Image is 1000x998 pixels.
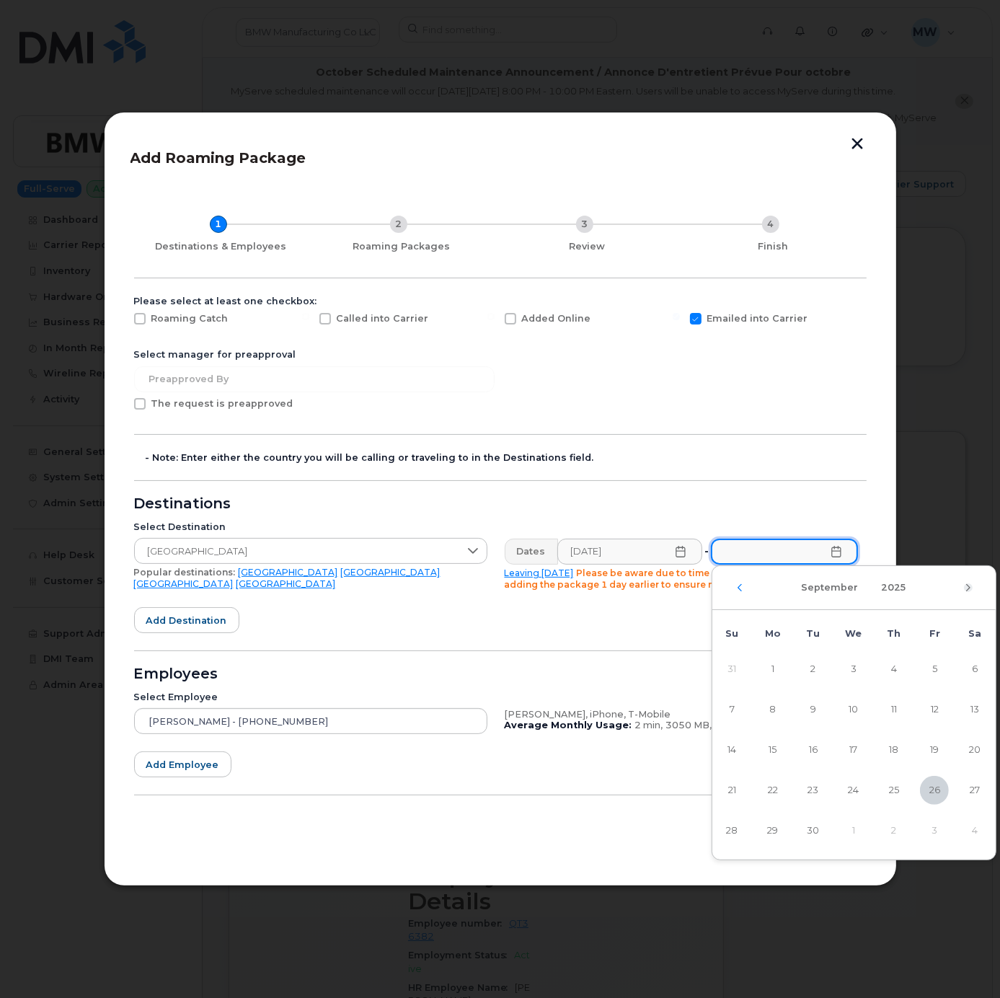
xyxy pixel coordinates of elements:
[314,241,489,252] div: Roaming Packages
[712,730,753,770] td: 14
[839,695,868,724] span: 10
[236,578,336,589] a: [GEOGRAPHIC_DATA]
[302,313,309,320] input: Called into Carrier
[146,452,867,464] div: - Note: Enter either the country you will be calling or traveling to in the Destinations field.
[712,649,753,689] td: 31
[914,770,955,811] td: 26
[955,689,995,730] td: 13
[793,730,833,770] td: 16
[937,935,989,987] iframe: Messenger Launcher
[880,736,908,764] span: 18
[134,607,239,633] button: Add destination
[955,770,995,811] td: 27
[793,575,867,601] button: Choose Month
[134,296,867,307] div: Please select at least one checkbox:
[341,567,441,578] a: [GEOGRAPHIC_DATA]
[914,730,955,770] td: 19
[673,313,680,320] input: Emailed into Carrier
[874,649,914,689] td: 4
[888,628,901,639] span: Th
[839,736,868,764] span: 17
[712,811,753,851] td: 28
[880,695,908,724] span: 11
[799,695,828,724] span: 9
[758,736,787,764] span: 15
[576,216,593,233] div: 3
[134,349,867,361] div: Select manager for preapproval
[135,539,459,565] span: Mexico
[960,695,989,724] span: 13
[134,708,487,734] input: Search device
[758,695,787,724] span: 8
[793,811,833,851] td: 30
[874,689,914,730] td: 11
[557,539,703,565] input: Please fill out this field
[151,398,293,409] span: The request is preapproved
[833,689,874,730] td: 10
[914,689,955,730] td: 12
[799,816,828,845] span: 30
[718,776,747,805] span: 21
[920,776,949,805] span: 26
[833,811,874,851] td: 1
[712,770,753,811] td: 21
[753,811,793,851] td: 29
[686,241,861,252] div: Finish
[799,736,828,764] span: 16
[702,539,712,565] div: -
[758,816,787,845] span: 29
[151,313,229,324] span: Roaming Catch
[799,655,828,684] span: 2
[718,816,747,845] span: 28
[960,736,989,764] span: 20
[134,751,231,777] button: Add employee
[955,730,995,770] td: 20
[960,776,989,805] span: 27
[806,628,820,639] span: Tu
[146,614,227,627] span: Add destination
[753,770,793,811] td: 22
[718,736,747,764] span: 14
[793,689,833,730] td: 9
[758,655,787,684] span: 1
[711,539,857,565] input: Please fill out this field
[920,695,949,724] span: 12
[968,628,981,639] span: Sa
[134,366,495,392] input: Preapproved by
[799,776,828,805] span: 23
[735,583,744,592] button: Previous Month
[964,583,973,592] button: Next Month
[914,811,955,851] td: 3
[239,567,338,578] a: [GEOGRAPHIC_DATA]
[873,575,915,601] button: Choose Year
[134,578,234,589] a: [GEOGRAPHIC_DATA]
[712,565,996,860] div: Choose Date
[390,216,407,233] div: 2
[726,628,739,639] span: Su
[666,720,712,730] span: 3050 MB,
[505,720,632,730] b: Average Monthly Usage:
[846,628,862,639] span: We
[505,709,858,720] div: [PERSON_NAME], iPhone, T-Mobile
[337,313,429,324] span: Called into Carrier
[134,692,487,703] div: Select Employee
[929,628,940,639] span: Fr
[753,649,793,689] td: 1
[833,730,874,770] td: 17
[920,736,949,764] span: 19
[712,689,753,730] td: 7
[839,655,868,684] span: 3
[955,811,995,851] td: 4
[522,313,591,324] span: Added Online
[635,720,663,730] span: 2 min,
[134,498,867,510] div: Destinations
[134,521,487,533] div: Select Destination
[914,649,955,689] td: 5
[874,770,914,811] td: 25
[753,689,793,730] td: 8
[793,770,833,811] td: 23
[920,655,949,684] span: 5
[880,655,908,684] span: 4
[707,313,808,324] span: Emailed into Carrier
[874,811,914,851] td: 2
